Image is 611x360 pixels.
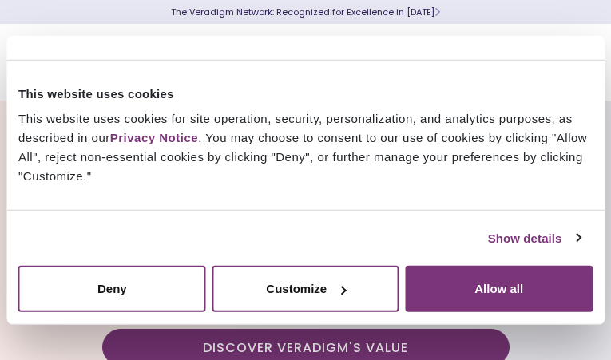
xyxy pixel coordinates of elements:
a: Show details [488,228,581,247]
button: Allow all [405,266,593,312]
a: Privacy Notice [110,131,198,144]
div: This website uses cookies [18,84,593,103]
a: The Veradigm Network: Recognized for Excellence in [DATE]Learn More [171,6,440,18]
span: Learn More [434,6,440,18]
div: This website uses cookies for site operation, security, personalization, and analytics purposes, ... [18,109,593,186]
button: Customize [212,266,399,312]
button: Deny [18,266,206,312]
